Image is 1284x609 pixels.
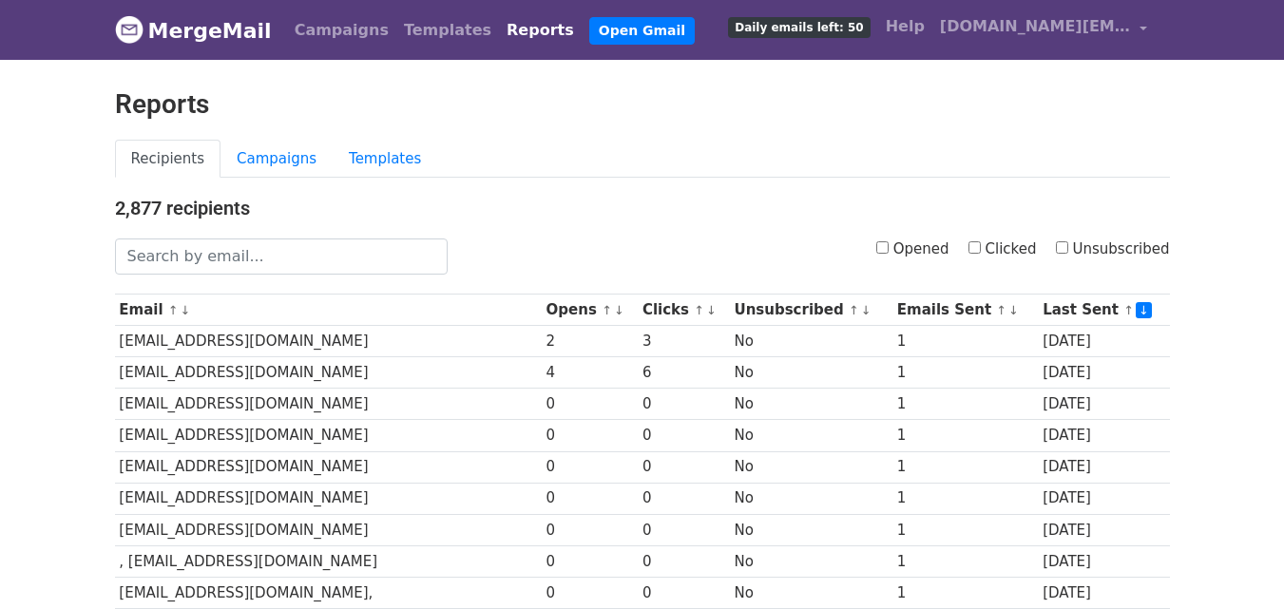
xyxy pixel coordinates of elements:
td: No [730,357,892,389]
a: Campaigns [220,140,333,179]
a: ↑ [602,303,612,317]
th: Unsubscribed [730,295,892,326]
td: , [EMAIL_ADDRESS][DOMAIN_NAME] [115,545,542,577]
td: 1 [892,389,1038,420]
td: 0 [638,420,730,451]
td: [EMAIL_ADDRESS][DOMAIN_NAME] [115,357,542,389]
a: MergeMail [115,10,272,50]
td: [DATE] [1038,577,1169,608]
a: Open Gmail [589,17,695,45]
td: 0 [542,514,638,545]
td: [DATE] [1038,357,1169,389]
a: Templates [333,140,437,179]
input: Search by email... [115,238,448,275]
td: [DATE] [1038,389,1169,420]
td: [EMAIL_ADDRESS][DOMAIN_NAME] [115,451,542,483]
a: ↓ [181,303,191,317]
td: 0 [542,545,638,577]
h4: 2,877 recipients [115,197,1170,219]
td: 1 [892,420,1038,451]
a: Campaigns [287,11,396,49]
a: ↓ [1136,302,1152,318]
td: 0 [638,545,730,577]
a: ↑ [996,303,1006,317]
h2: Reports [115,88,1170,121]
td: No [730,389,892,420]
td: [DATE] [1038,545,1169,577]
td: No [730,577,892,608]
a: ↑ [694,303,704,317]
td: [DATE] [1038,451,1169,483]
td: No [730,483,892,514]
span: Daily emails left: 50 [728,17,870,38]
td: [DATE] [1038,483,1169,514]
td: 1 [892,326,1038,357]
td: 1 [892,451,1038,483]
a: Help [878,8,932,46]
td: [DATE] [1038,420,1169,451]
input: Clicked [968,241,981,254]
td: [DATE] [1038,326,1169,357]
a: ↑ [849,303,859,317]
td: 1 [892,483,1038,514]
td: [EMAIL_ADDRESS][DOMAIN_NAME] [115,483,542,514]
td: 0 [542,451,638,483]
td: 2 [542,326,638,357]
td: 0 [638,389,730,420]
th: Clicks [638,295,730,326]
td: 1 [892,357,1038,389]
th: Email [115,295,542,326]
td: 0 [542,389,638,420]
th: Opens [542,295,638,326]
td: [EMAIL_ADDRESS][DOMAIN_NAME] [115,326,542,357]
td: 1 [892,514,1038,545]
td: 0 [542,577,638,608]
td: No [730,420,892,451]
img: MergeMail logo [115,15,144,44]
a: ↑ [168,303,179,317]
td: No [730,326,892,357]
td: [EMAIL_ADDRESS][DOMAIN_NAME] [115,389,542,420]
span: [DOMAIN_NAME][EMAIL_ADDRESS][DOMAIN_NAME] [940,15,1130,38]
td: [EMAIL_ADDRESS][DOMAIN_NAME] [115,420,542,451]
td: 6 [638,357,730,389]
a: Daily emails left: 50 [720,8,877,46]
td: [DATE] [1038,514,1169,545]
a: ↑ [1123,303,1134,317]
input: Opened [876,241,889,254]
td: 0 [638,483,730,514]
td: 0 [638,514,730,545]
a: ↓ [1008,303,1019,317]
a: Templates [396,11,499,49]
th: Emails Sent [892,295,1038,326]
td: 0 [638,577,730,608]
td: [EMAIL_ADDRESS][DOMAIN_NAME], [115,577,542,608]
td: 1 [892,545,1038,577]
a: ↓ [706,303,717,317]
label: Unsubscribed [1056,238,1170,260]
td: [EMAIL_ADDRESS][DOMAIN_NAME] [115,514,542,545]
a: Reports [499,11,582,49]
a: ↓ [861,303,872,317]
input: Unsubscribed [1056,241,1068,254]
td: No [730,451,892,483]
td: 3 [638,326,730,357]
td: No [730,545,892,577]
a: ↓ [614,303,624,317]
a: Recipients [115,140,221,179]
td: 1 [892,577,1038,608]
label: Opened [876,238,949,260]
a: [DOMAIN_NAME][EMAIL_ADDRESS][DOMAIN_NAME] [932,8,1155,52]
td: No [730,514,892,545]
td: 0 [638,451,730,483]
td: 0 [542,483,638,514]
label: Clicked [968,238,1037,260]
td: 4 [542,357,638,389]
th: Last Sent [1038,295,1169,326]
td: 0 [542,420,638,451]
